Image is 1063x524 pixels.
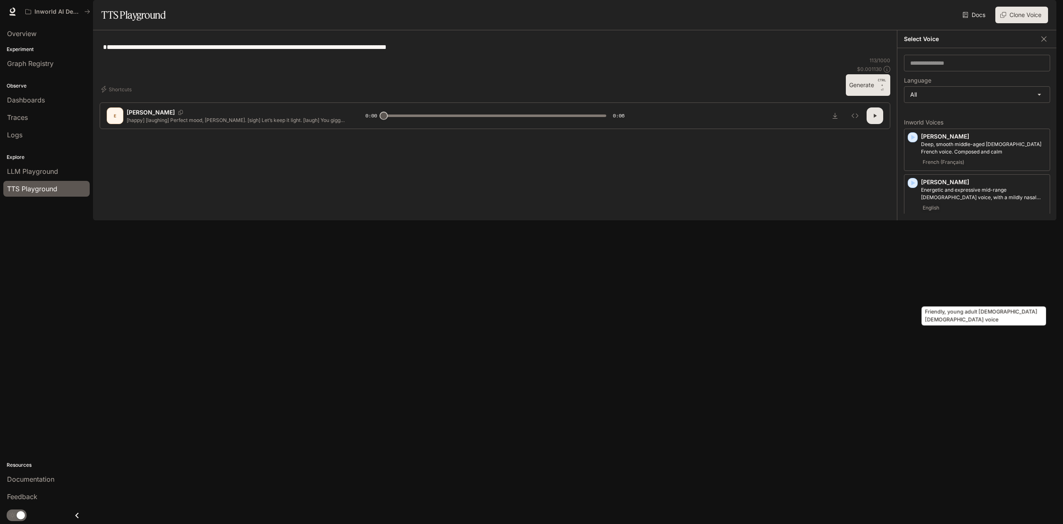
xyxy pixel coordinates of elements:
span: 0:06 [613,112,625,120]
div: Friendly, young adult [DEMOGRAPHIC_DATA] [DEMOGRAPHIC_DATA] voice [921,307,1046,326]
button: All workspaces [22,3,94,20]
span: 0:00 [365,112,377,120]
button: Clone Voice [995,7,1048,23]
p: [PERSON_NAME] [921,178,1046,186]
p: ⏎ [877,78,887,93]
p: Inworld Voices [904,119,1050,125]
p: Deep, smooth middle-aged male French voice. Composed and calm [921,141,1046,156]
button: Download audio [827,107,843,124]
p: [happy] [laughing] Perfect mood, [PERSON_NAME]. [sigh] Let’s keep it light. [laugh] You giggle fi... [127,117,345,124]
button: GenerateCTRL +⏎ [846,74,890,96]
h1: TTS Playground [101,7,166,23]
button: Inspect [847,107,863,124]
div: E [108,109,122,122]
p: Inworld AI Demos [34,8,81,15]
button: Shortcuts [100,83,135,96]
p: 113 / 1000 [870,57,890,64]
p: CTRL + [877,78,887,88]
div: All [904,87,1050,102]
p: Language [904,78,931,83]
span: English [921,203,941,213]
a: Docs [961,7,989,23]
p: $ 0.001130 [857,66,882,73]
p: [PERSON_NAME] [921,132,1046,141]
span: French (Français) [921,157,966,167]
p: [PERSON_NAME] [127,108,175,117]
button: Copy Voice ID [175,110,186,115]
p: Energetic and expressive mid-range male voice, with a mildly nasal quality [921,186,1046,201]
